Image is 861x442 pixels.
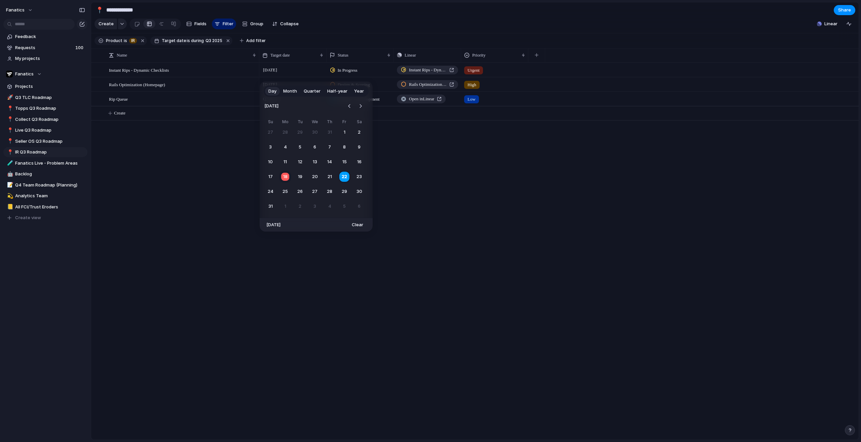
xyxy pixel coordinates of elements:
button: Wednesday, August 13th, 2025 [309,156,321,168]
button: Saturday, August 9th, 2025 [353,141,365,153]
table: August 2025 [264,119,365,212]
button: Sunday, August 31st, 2025 [264,200,276,212]
span: Half-year [327,88,347,95]
button: Friday, August 15th, 2025 [338,156,350,168]
button: Friday, August 29th, 2025 [338,185,350,198]
button: Monday, August 11th, 2025 [279,156,291,168]
button: Go to the Next Month [356,101,365,111]
button: Go to the Previous Month [345,101,354,111]
button: Clear [349,220,366,230]
button: Friday, August 1st, 2025 [338,126,350,138]
button: Friday, September 5th, 2025 [338,200,350,212]
button: Monday, September 1st, 2025 [279,200,291,212]
th: Friday [338,119,350,126]
button: Monday, August 4th, 2025 [279,141,291,153]
button: Tuesday, August 19th, 2025 [294,171,306,183]
span: Quarter [304,88,321,95]
span: [DATE] [264,99,278,113]
button: Wednesday, August 20th, 2025 [309,171,321,183]
button: Half-year [324,86,351,97]
button: Year [351,86,367,97]
th: Sunday [264,119,276,126]
span: Clear [352,222,363,228]
span: Month [283,88,297,95]
th: Tuesday [294,119,306,126]
button: Quarter [300,86,324,97]
button: Today, Monday, August 18th, 2025 [279,171,291,183]
th: Saturday [353,119,365,126]
button: Thursday, August 21st, 2025 [324,171,336,183]
th: Thursday [324,119,336,126]
button: Monday, August 25th, 2025 [279,185,291,198]
button: Thursday, August 7th, 2025 [324,141,336,153]
button: Wednesday, July 30th, 2025 [309,126,321,138]
button: Sunday, August 24th, 2025 [264,185,276,198]
button: Thursday, September 4th, 2025 [324,200,336,212]
span: Day [268,88,276,95]
button: Saturday, August 30th, 2025 [353,185,365,198]
button: Thursday, August 28th, 2025 [324,185,336,198]
button: Saturday, September 6th, 2025 [353,200,365,212]
button: Day [265,86,280,97]
button: Friday, August 8th, 2025 [338,141,350,153]
button: Saturday, August 16th, 2025 [353,156,365,168]
span: Year [354,88,364,95]
button: Saturday, August 2nd, 2025 [353,126,365,138]
button: Wednesday, August 27th, 2025 [309,185,321,198]
button: Sunday, August 10th, 2025 [264,156,276,168]
button: Tuesday, July 29th, 2025 [294,126,306,138]
span: [DATE] [266,222,280,228]
button: Tuesday, September 2nd, 2025 [294,200,306,212]
button: Thursday, July 31st, 2025 [324,126,336,138]
button: Sunday, August 3rd, 2025 [264,141,276,153]
th: Monday [279,119,291,126]
button: Tuesday, August 12th, 2025 [294,156,306,168]
button: Sunday, July 27th, 2025 [264,126,276,138]
button: Friday, August 22nd, 2025, selected [338,171,350,183]
button: Wednesday, August 6th, 2025 [309,141,321,153]
button: Tuesday, August 5th, 2025 [294,141,306,153]
button: Thursday, August 14th, 2025 [324,156,336,168]
button: Monday, July 28th, 2025 [279,126,291,138]
button: Saturday, August 23rd, 2025 [353,171,365,183]
button: Sunday, August 17th, 2025 [264,171,276,183]
button: Tuesday, August 26th, 2025 [294,185,306,198]
button: Wednesday, September 3rd, 2025 [309,200,321,212]
th: Wednesday [309,119,321,126]
button: Month [280,86,300,97]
